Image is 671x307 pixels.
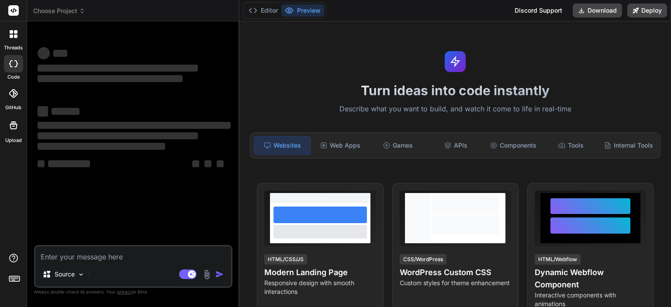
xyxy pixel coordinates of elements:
[400,279,511,287] p: Custom styles for theme enhancement
[400,254,446,265] div: CSS/WordPress
[254,136,311,155] div: Websites
[370,136,426,155] div: Games
[48,160,90,167] span: ‌
[535,254,581,265] div: HTML/Webflow
[217,160,224,167] span: ‌
[202,269,212,279] img: attachment
[38,106,48,117] span: ‌
[33,7,85,15] span: Choose Project
[38,122,231,129] span: ‌
[312,136,368,155] div: Web Apps
[4,44,23,52] label: threads
[38,65,198,72] span: ‌
[204,160,211,167] span: ‌
[543,136,599,155] div: Tools
[245,103,666,115] p: Describe what you want to build, and watch it come to life in real-time
[264,266,376,279] h4: Modern Landing Page
[215,270,224,279] img: icon
[627,3,667,17] button: Deploy
[428,136,484,155] div: APIs
[34,288,232,296] p: Always double-check its answers. Your in Bind
[264,279,376,296] p: Responsive design with smooth interactions
[38,47,50,59] span: ‌
[38,75,183,82] span: ‌
[53,50,67,57] span: ‌
[77,271,85,278] img: Pick Models
[38,160,45,167] span: ‌
[55,270,75,279] p: Source
[5,104,21,111] label: GitHub
[192,160,199,167] span: ‌
[38,143,165,150] span: ‌
[5,137,22,144] label: Upload
[52,108,80,115] span: ‌
[485,136,541,155] div: Components
[601,136,657,155] div: Internal Tools
[117,289,133,294] span: privacy
[38,132,198,139] span: ‌
[400,266,511,279] h4: WordPress Custom CSS
[7,73,20,81] label: code
[245,83,666,98] h1: Turn ideas into code instantly
[264,254,307,265] div: HTML/CSS/JS
[245,4,281,17] button: Editor
[535,266,646,291] h4: Dynamic Webflow Component
[573,3,622,17] button: Download
[509,3,567,17] div: Discord Support
[281,4,324,17] button: Preview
